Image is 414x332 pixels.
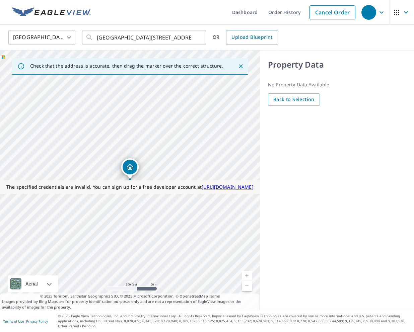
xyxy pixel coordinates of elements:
[242,281,252,291] a: Current Level 17, Zoom Out
[231,33,272,41] span: Upload Blueprint
[268,81,406,88] p: No property data available
[209,294,220,299] a: Terms
[97,28,192,47] input: Search by address or latitude-longitude
[3,319,24,324] a: Terms of Use
[236,62,245,71] button: Close
[273,95,315,104] span: Back to Selection
[3,319,48,323] p: |
[268,93,320,106] button: Back to Selection
[242,271,252,281] a: Current Level 17, Zoom In
[40,294,220,299] span: © 2025 TomTom, Earthstar Geographics SIO, © 2025 Microsoft Corporation, ©
[180,294,208,299] a: OpenStreetMap
[58,314,411,329] p: © 2025 Eagle View Technologies, Inc. and Pictometry International Corp. All Rights Reserved. Repo...
[8,275,58,292] div: Aerial
[121,158,139,179] div: Dropped pin, building 1, Residential property, 654th Ave Litchfield, MN 55355
[226,30,278,45] a: Upload Blueprint
[8,28,75,47] div: [GEOGRAPHIC_DATA]
[202,184,254,190] a: [URL][DOMAIN_NAME]
[23,275,40,292] div: Aerial
[268,59,406,71] p: Property Data
[309,5,355,19] a: Cancel Order
[30,63,223,69] p: Check that the address is accurate, then drag the marker over the correct structure.
[213,30,278,45] div: OR
[12,7,91,17] img: EV Logo
[26,319,48,324] a: Privacy Policy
